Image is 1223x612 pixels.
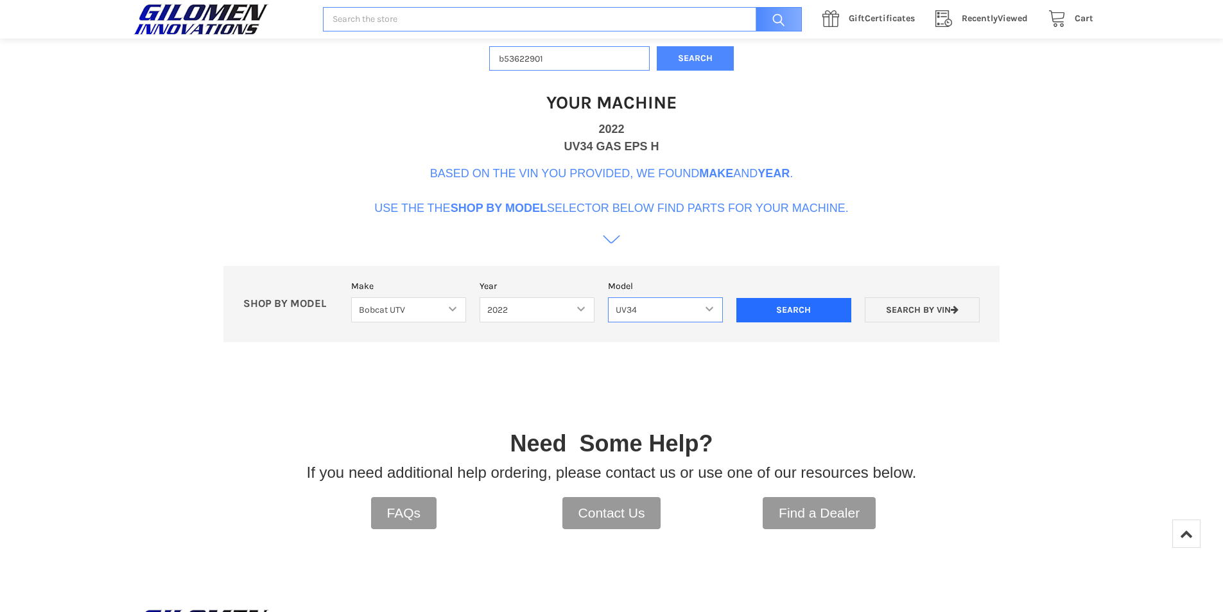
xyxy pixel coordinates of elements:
[598,121,624,138] div: 2022
[815,11,928,27] a: GiftCertificates
[1172,520,1201,548] a: Top of Page
[763,497,876,529] a: Find a Dealer
[130,3,272,35] img: GILOMEN INNOVATIONS
[480,279,594,293] label: Year
[657,46,734,71] button: Search
[736,298,851,322] input: Search
[849,13,915,24] span: Certificates
[546,91,677,114] h1: Your Machine
[608,279,723,293] label: Model
[928,11,1041,27] a: RecentlyViewed
[130,3,309,35] a: GILOMEN INNOVATIONS
[237,297,345,311] p: SHOP BY MODEL
[564,138,659,155] div: UV34 GAS EPS H
[865,297,980,322] a: Search by VIN
[307,461,917,484] p: If you need additional help ordering, please contact us or use one of our resources below.
[374,165,849,217] p: Based on the VIN you provided, we found and . Use the the selector below find parts for your mach...
[962,13,998,24] span: Recently
[1075,13,1093,24] span: Cart
[323,7,802,32] input: Search the store
[489,46,650,71] input: Enter VIN of your machine
[849,13,865,24] span: Gift
[562,497,661,529] a: Contact Us
[758,167,790,180] b: Year
[451,202,547,214] b: Shop By Model
[371,497,437,529] a: FAQs
[749,7,802,32] input: Search
[510,426,713,461] p: Need Some Help?
[699,167,733,180] b: Make
[1041,11,1093,27] a: Cart
[962,13,1028,24] span: Viewed
[351,279,466,293] label: Make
